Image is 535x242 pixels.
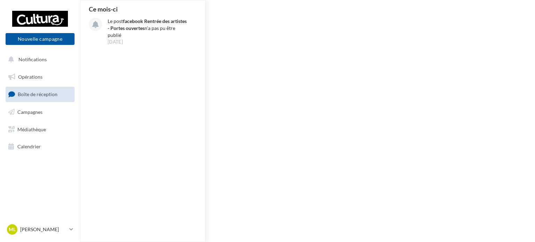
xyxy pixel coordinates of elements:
span: Calendrier [17,143,41,149]
span: Boîte de réception [18,91,57,97]
a: Opérations [4,70,76,84]
a: Médiathèque [4,122,76,137]
a: Calendrier [4,139,76,154]
span: Opérations [18,74,42,80]
a: ML [PERSON_NAME] [6,223,75,236]
span: Campagnes [17,109,42,115]
p: [PERSON_NAME] [20,226,67,233]
span: Médiathèque [17,126,46,132]
a: Campagnes [4,105,76,119]
button: Nouvelle campagne [6,33,75,45]
span: ML [9,226,16,233]
span: Notifications [18,56,47,62]
a: Boîte de réception [4,87,76,102]
button: Notifications [4,52,73,67]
